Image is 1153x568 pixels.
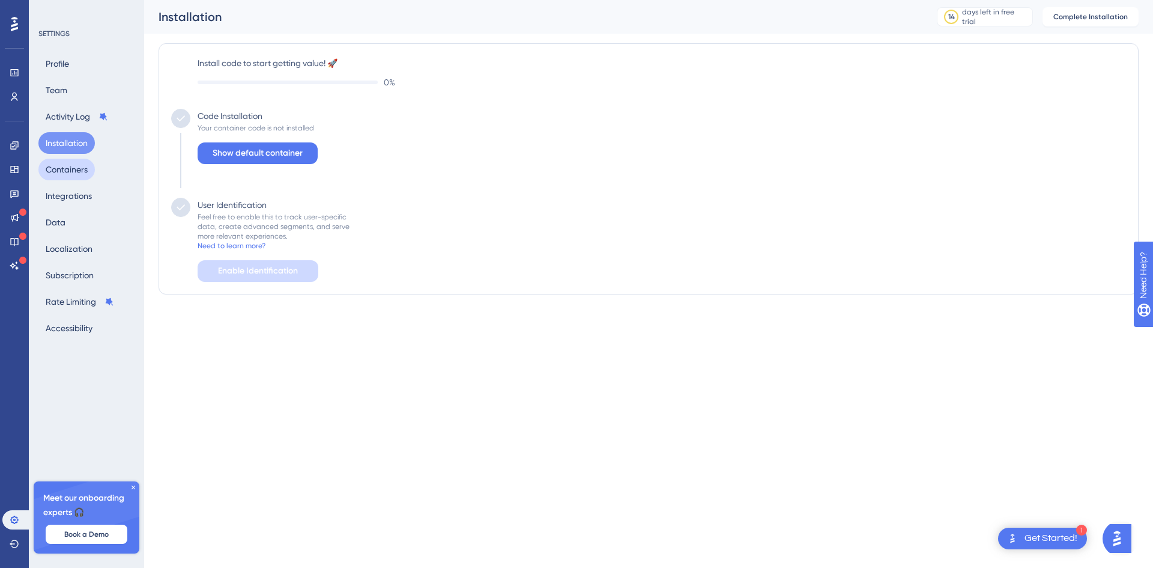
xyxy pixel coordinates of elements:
[198,142,318,164] button: Show default container
[198,260,318,282] button: Enable Identification
[28,3,75,17] span: Need Help?
[1043,7,1139,26] button: Complete Installation
[38,238,100,260] button: Localization
[38,53,76,75] button: Profile
[198,123,314,133] div: Your container code is not installed
[64,530,109,539] span: Book a Demo
[384,75,395,90] span: 0 %
[38,132,95,154] button: Installation
[38,79,74,101] button: Team
[213,146,303,160] span: Show default container
[46,525,127,544] button: Book a Demo
[43,491,130,520] span: Meet our onboarding experts 🎧
[1103,521,1139,557] iframe: UserGuiding AI Assistant Launcher
[38,264,101,286] button: Subscription
[38,159,95,180] button: Containers
[948,12,955,22] div: 14
[38,212,73,233] button: Data
[198,212,350,241] div: Feel free to enable this to track user-specific data, create advanced segments, and serve more re...
[38,106,115,127] button: Activity Log
[38,317,100,339] button: Accessibility
[962,7,1029,26] div: days left in free trial
[1053,12,1128,22] span: Complete Installation
[1076,525,1087,536] div: 1
[1005,531,1020,546] img: launcher-image-alternative-text
[198,109,262,123] div: Code Installation
[198,198,267,212] div: User Identification
[198,241,265,251] div: Need to learn more?
[998,528,1087,549] div: Open Get Started! checklist, remaining modules: 1
[38,291,121,313] button: Rate Limiting
[1024,532,1077,545] div: Get Started!
[38,29,136,38] div: SETTINGS
[159,8,907,25] div: Installation
[218,264,298,278] span: Enable Identification
[198,56,1126,70] label: Install code to start getting value! 🚀
[38,185,99,207] button: Integrations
